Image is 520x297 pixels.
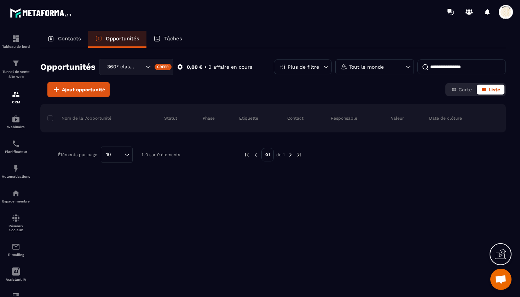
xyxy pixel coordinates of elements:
a: formationformationCRM [2,85,30,109]
p: 0 affaire en cours [208,64,252,70]
p: Statut [164,115,177,121]
a: Opportunités [88,31,146,48]
button: Carte [447,85,476,95]
span: Carte [458,87,472,92]
p: 0,00 € [187,64,203,70]
img: next [287,152,294,158]
a: emailemailE-mailing [2,237,30,262]
img: formation [12,90,20,98]
p: Planificateur [2,150,30,154]
img: prev [244,152,250,158]
img: email [12,242,20,251]
button: Ajout opportunité [47,82,110,97]
p: Valeur [391,115,404,121]
p: Éléments par page [58,152,97,157]
p: Plus de filtre [288,64,319,69]
p: Contact [287,115,304,121]
span: 10 [104,151,114,159]
p: Assistant IA [2,278,30,281]
a: Contacts [40,31,88,48]
img: next [296,152,302,158]
a: automationsautomationsEspace membre [2,184,30,209]
img: automations [12,189,20,198]
p: Phase [203,115,215,121]
input: Search for option [137,63,144,71]
img: social-network [12,214,20,222]
p: Tout le monde [349,64,384,69]
p: Opportunités [106,35,139,42]
div: Search for option [99,59,173,75]
p: Automatisations [2,175,30,178]
a: automationsautomationsAutomatisations [2,159,30,184]
p: Réseaux Sociaux [2,224,30,232]
p: CRM [2,100,30,104]
p: Tunnel de vente Site web [2,69,30,79]
span: Ajout opportunité [62,86,105,93]
img: logo [10,6,74,19]
p: Espace membre [2,199,30,203]
a: social-networksocial-networkRéseaux Sociaux [2,209,30,237]
div: Ouvrir le chat [490,269,512,290]
div: Search for option [101,147,133,163]
img: automations [12,115,20,123]
p: Nom de la l'opportunité [47,115,111,121]
div: Créer [155,64,172,70]
span: Liste [489,87,500,92]
a: Assistant IA [2,262,30,287]
a: formationformationTableau de bord [2,29,30,54]
img: automations [12,164,20,173]
a: schedulerschedulerPlanificateur [2,134,30,159]
input: Search for option [114,151,123,159]
p: Webinaire [2,125,30,129]
p: Tableau de bord [2,45,30,48]
a: formationformationTunnel de vente Site web [2,54,30,85]
a: Tâches [146,31,189,48]
p: Étiquette [239,115,258,121]
img: scheduler [12,139,20,148]
span: 360° classique [105,63,137,71]
img: formation [12,34,20,43]
p: • [204,64,207,70]
p: Contacts [58,35,81,42]
p: Tâches [164,35,182,42]
img: formation [12,59,20,68]
a: automationsautomationsWebinaire [2,109,30,134]
p: E-mailing [2,253,30,257]
p: de 1 [276,152,285,158]
img: prev [253,152,259,158]
button: Liste [477,85,504,95]
p: Date de clôture [429,115,462,121]
h2: Opportunités [40,60,96,74]
p: 01 [261,148,274,161]
p: Responsable [331,115,357,121]
p: 1-0 sur 0 éléments [141,152,180,157]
